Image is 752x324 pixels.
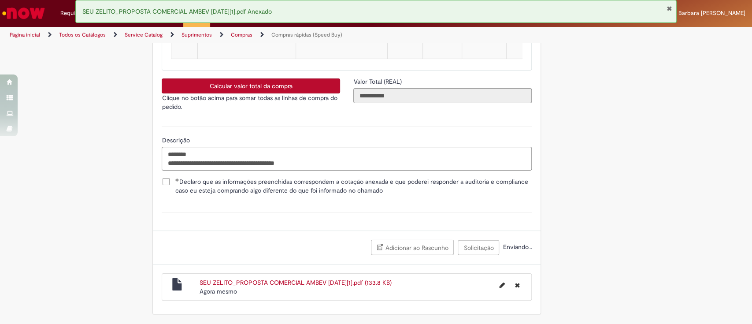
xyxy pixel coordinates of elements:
[353,78,403,86] span: Somente leitura - Valor Total (REAL)
[635,9,745,17] span: Jaqueline Santa Barbara [PERSON_NAME]
[353,88,532,103] input: Valor Total (REAL)
[125,31,163,38] a: Service Catalog
[509,278,525,292] button: Excluir SEU ZELITO_PROPOSTA COMERCIAL AMBEV 07 10 2025[1].pdf
[10,31,40,38] a: Página inicial
[162,78,340,93] button: Calcular valor total da compra
[162,147,532,171] textarea: Descrição
[494,278,510,292] button: Editar nome de arquivo SEU ZELITO_PROPOSTA COMERCIAL AMBEV 07 10 2025[1].pdf
[60,9,91,18] span: Requisições
[175,178,179,182] span: Obrigatório Preenchido
[182,31,212,38] a: Suprimentos
[271,31,342,38] a: Compras rápidas (Speed Buy)
[175,177,532,195] span: Declaro que as informações preenchidas correspondem a cotação anexada e que poderei responder a a...
[1,4,46,22] img: ServiceNow
[7,27,495,43] ul: Trilhas de página
[200,287,237,295] span: Agora mesmo
[666,5,672,12] button: Fechar Notificação
[59,31,106,38] a: Todos os Catálogos
[200,279,392,287] a: SEU ZELITO_PROPOSTA COMERCIAL AMBEV [DATE][1].pdf (133.8 KB)
[162,136,191,144] span: Descrição
[200,287,237,295] time: 29/09/2025 10:56:42
[501,243,532,251] span: Enviando...
[353,77,403,86] label: Somente leitura - Valor Total (REAL)
[82,7,272,15] span: SEU ZELITO_PROPOSTA COMERCIAL AMBEV [DATE][1].pdf Anexado
[162,93,340,111] p: Clique no botão acima para somar todas as linhas de compra do pedido.
[231,31,252,38] a: Compras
